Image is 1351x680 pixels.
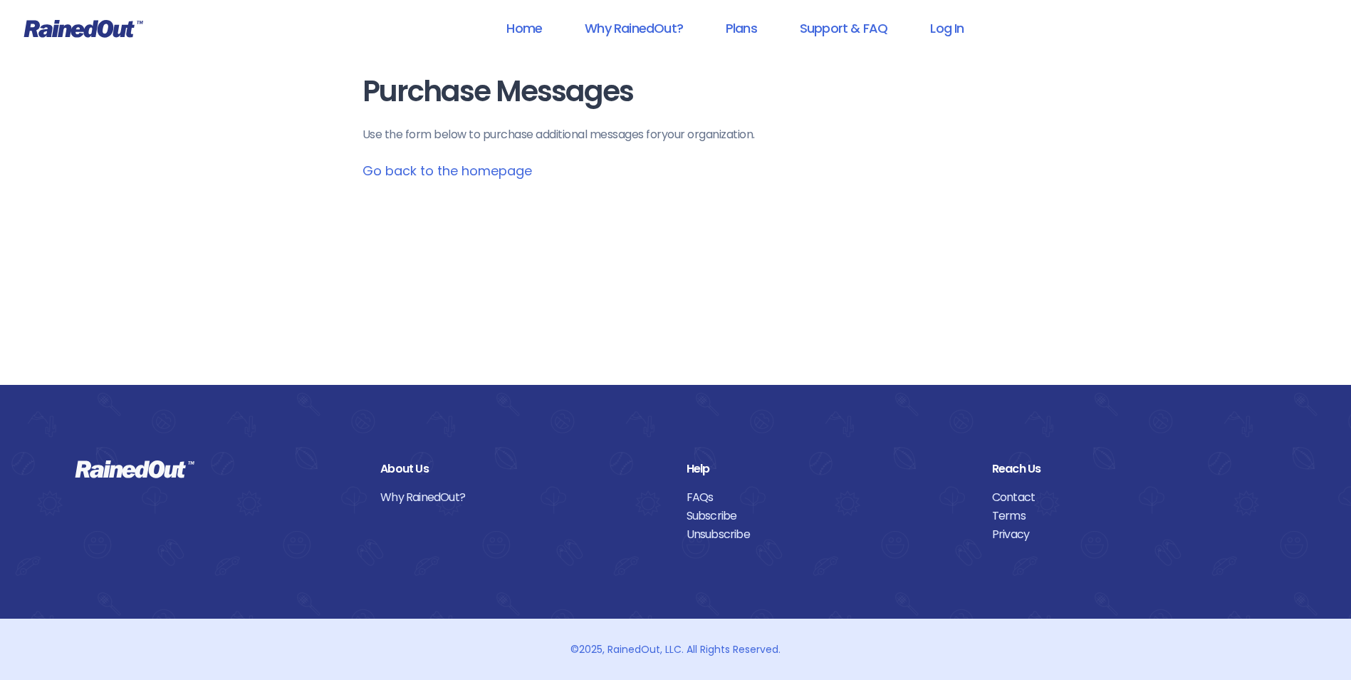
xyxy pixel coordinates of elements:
[781,12,906,44] a: Support & FAQ
[687,488,971,507] a: FAQs
[992,525,1276,544] a: Privacy
[707,12,776,44] a: Plans
[380,460,664,478] div: About Us
[992,460,1276,478] div: Reach Us
[912,12,982,44] a: Log In
[992,488,1276,507] a: Contact
[566,12,701,44] a: Why RainedOut?
[687,507,971,525] a: Subscribe
[488,12,560,44] a: Home
[362,76,989,108] h1: Purchase Messages
[380,488,664,507] a: Why RainedOut?
[362,162,532,180] a: Go back to the homepage
[687,460,971,478] div: Help
[687,525,971,544] a: Unsubscribe
[362,126,989,143] p: Use the form below to purchase additional messages for your organization .
[992,507,1276,525] a: Terms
